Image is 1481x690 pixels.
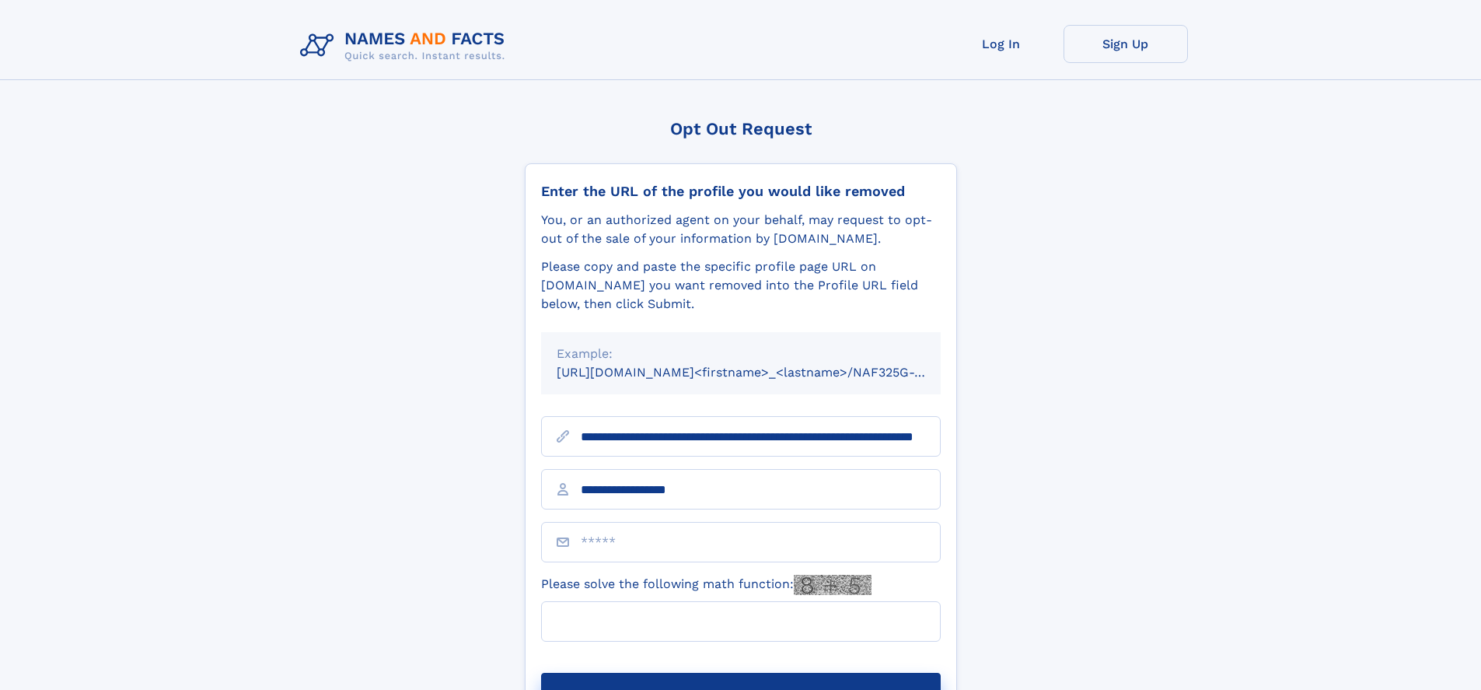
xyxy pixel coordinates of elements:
[541,257,941,313] div: Please copy and paste the specific profile page URL on [DOMAIN_NAME] you want removed into the Pr...
[1064,25,1188,63] a: Sign Up
[557,365,970,380] small: [URL][DOMAIN_NAME]<firstname>_<lastname>/NAF325G-xxxxxxxx
[939,25,1064,63] a: Log In
[294,25,518,67] img: Logo Names and Facts
[525,119,957,138] div: Opt Out Request
[541,183,941,200] div: Enter the URL of the profile you would like removed
[541,211,941,248] div: You, or an authorized agent on your behalf, may request to opt-out of the sale of your informatio...
[557,345,925,363] div: Example:
[541,575,871,595] label: Please solve the following math function:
